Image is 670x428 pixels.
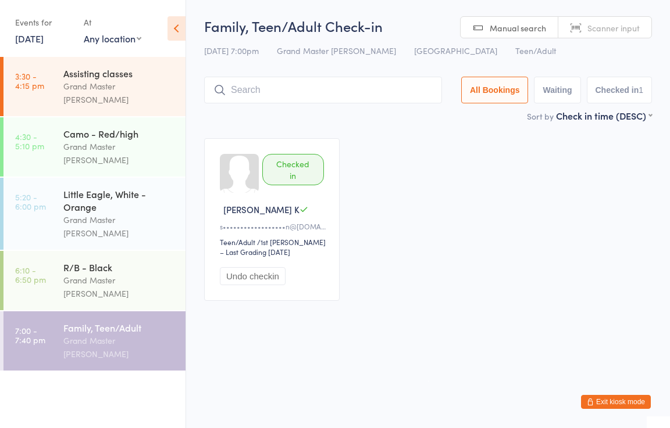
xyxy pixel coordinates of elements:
button: Undo checkin [220,267,286,285]
div: Checked in [262,154,324,185]
a: 7:00 -7:40 pmFamily, Teen/AdultGrand Master [PERSON_NAME] [3,311,186,371]
div: Assisting classes [63,67,176,80]
a: 5:20 -6:00 pmLittle Eagle, White - OrangeGrand Master [PERSON_NAME] [3,178,186,250]
button: Waiting [534,77,580,103]
div: R/B - Black [63,261,176,274]
span: [PERSON_NAME] K [223,203,300,215]
div: Grand Master [PERSON_NAME] [63,213,176,240]
time: 7:00 - 7:40 pm [15,326,45,344]
div: Any location [84,32,141,45]
div: s••••••••••••••••••n@[DOMAIN_NAME] [220,221,327,231]
div: At [84,13,141,32]
span: [DATE] 7:00pm [204,45,259,56]
div: Events for [15,13,72,32]
button: Exit kiosk mode [581,395,651,409]
time: 3:30 - 4:15 pm [15,71,44,90]
span: Scanner input [587,22,640,34]
div: Little Eagle, White - Orange [63,188,176,213]
button: Checked in1 [587,77,653,103]
div: Grand Master [PERSON_NAME] [63,334,176,361]
a: [DATE] [15,32,44,45]
time: 5:20 - 6:00 pm [15,192,46,211]
time: 6:10 - 6:50 pm [15,265,46,284]
span: Teen/Adult [515,45,556,56]
h2: Family, Teen/Adult Check-in [204,16,652,35]
a: 3:30 -4:15 pmAssisting classesGrand Master [PERSON_NAME] [3,57,186,116]
div: Camo - Red/high [63,127,176,140]
button: All Bookings [461,77,529,103]
div: Grand Master [PERSON_NAME] [63,80,176,106]
span: Manual search [490,22,546,34]
span: Grand Master [PERSON_NAME] [277,45,396,56]
span: / 1st [PERSON_NAME] – Last Grading [DATE] [220,237,326,257]
div: Teen/Adult [220,237,255,247]
a: 4:30 -5:10 pmCamo - Red/highGrand Master [PERSON_NAME] [3,117,186,177]
input: Search [204,77,442,103]
time: 4:30 - 5:10 pm [15,132,44,150]
div: Grand Master [PERSON_NAME] [63,140,176,167]
label: Sort by [527,110,554,122]
div: Check in time (DESC) [556,109,652,122]
a: 6:10 -6:50 pmR/B - BlackGrand Master [PERSON_NAME] [3,251,186,310]
div: 1 [639,85,643,95]
div: Grand Master [PERSON_NAME] [63,274,176,300]
div: Family, Teen/Adult [63,321,176,334]
span: [GEOGRAPHIC_DATA] [414,45,497,56]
